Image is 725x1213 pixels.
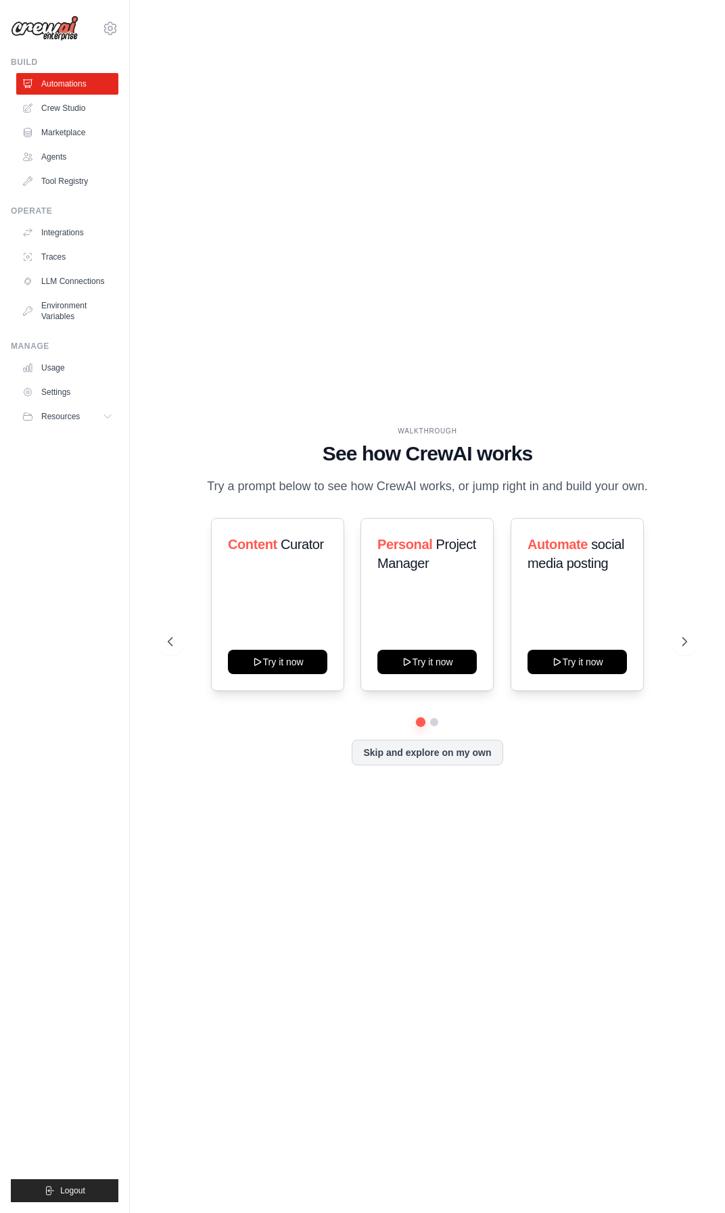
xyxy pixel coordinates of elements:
[168,426,687,436] div: WALKTHROUGH
[228,537,277,552] span: Content
[11,57,118,68] div: Build
[41,411,80,422] span: Resources
[377,650,477,674] button: Try it now
[11,206,118,216] div: Operate
[200,477,655,496] p: Try a prompt below to see how CrewAI works, or jump right in and build your own.
[16,270,118,292] a: LLM Connections
[11,1179,118,1202] button: Logout
[528,537,624,571] span: social media posting
[16,146,118,168] a: Agents
[16,122,118,143] a: Marketplace
[16,222,118,243] a: Integrations
[528,650,627,674] button: Try it now
[16,73,118,95] a: Automations
[16,357,118,379] a: Usage
[281,537,324,552] span: Curator
[16,246,118,268] a: Traces
[16,406,118,427] button: Resources
[16,170,118,192] a: Tool Registry
[16,381,118,403] a: Settings
[60,1185,85,1196] span: Logout
[528,537,588,552] span: Automate
[11,341,118,352] div: Manage
[168,442,687,466] h1: See how CrewAI works
[11,16,78,41] img: Logo
[377,537,432,552] span: Personal
[16,97,118,119] a: Crew Studio
[352,740,502,765] button: Skip and explore on my own
[16,295,118,327] a: Environment Variables
[228,650,327,674] button: Try it now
